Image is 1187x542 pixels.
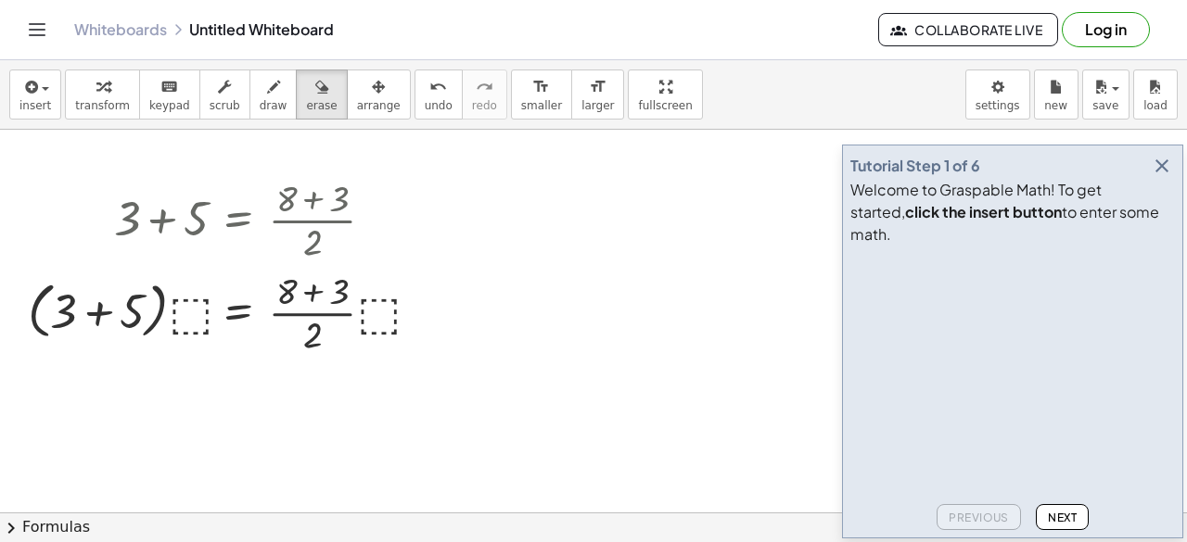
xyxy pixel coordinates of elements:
i: keyboard [160,76,178,98]
button: insert [9,69,61,120]
i: redo [476,76,493,98]
button: fullscreen [628,69,702,120]
i: format_size [589,76,606,98]
button: arrange [347,69,411,120]
div: Welcome to Graspable Math! To get started, to enter some math. [850,179,1175,246]
button: keyboardkeypad [139,69,200,120]
button: undoundo [415,69,463,120]
button: settings [965,69,1030,120]
button: load [1133,69,1178,120]
span: settings [976,99,1020,112]
button: format_sizelarger [571,69,624,120]
span: arrange [357,99,401,112]
span: keypad [149,99,190,112]
span: erase [306,99,337,112]
button: Next [1036,504,1089,530]
button: Collaborate Live [878,13,1058,46]
span: save [1092,99,1118,112]
b: click the insert button [905,202,1062,221]
span: undo [425,99,453,112]
span: scrub [210,99,240,112]
span: draw [260,99,287,112]
span: new [1044,99,1067,112]
button: transform [65,69,140,120]
i: format_size [532,76,550,98]
i: undo [429,76,447,98]
button: Log in [1062,12,1150,47]
span: Next [1048,510,1077,524]
a: Whiteboards [74,20,167,39]
div: Tutorial Step 1 of 6 [850,155,980,177]
span: load [1143,99,1168,112]
button: draw [249,69,298,120]
button: format_sizesmaller [511,69,572,120]
span: fullscreen [638,99,692,112]
button: erase [296,69,347,120]
span: larger [581,99,614,112]
button: scrub [199,69,250,120]
span: redo [472,99,497,112]
button: save [1082,69,1130,120]
span: transform [75,99,130,112]
button: Toggle navigation [22,15,52,44]
span: smaller [521,99,562,112]
span: insert [19,99,51,112]
span: Collaborate Live [894,21,1042,38]
button: redoredo [462,69,507,120]
button: new [1034,69,1079,120]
